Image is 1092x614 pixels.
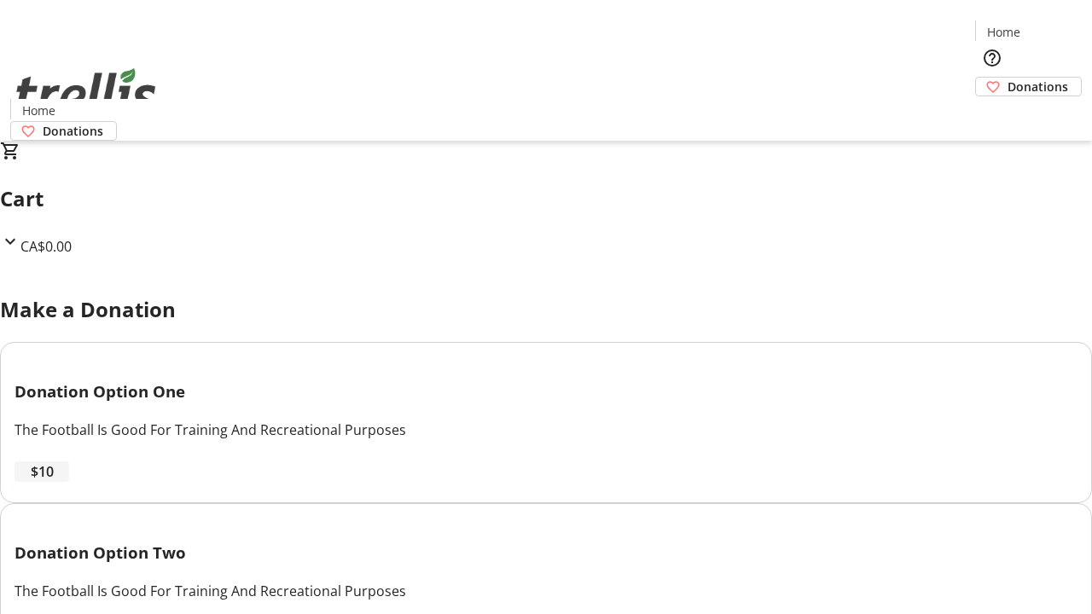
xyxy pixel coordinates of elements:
[15,379,1077,403] h3: Donation Option One
[15,581,1077,601] div: The Football Is Good For Training And Recreational Purposes
[15,461,69,482] button: $10
[31,461,54,482] span: $10
[987,23,1020,41] span: Home
[1008,78,1068,96] span: Donations
[43,122,103,140] span: Donations
[10,49,162,135] img: Orient E2E Organization g0L3osMbLW's Logo
[10,121,117,141] a: Donations
[975,96,1009,130] button: Cart
[15,420,1077,440] div: The Football Is Good For Training And Recreational Purposes
[22,101,55,119] span: Home
[976,23,1031,41] a: Home
[15,541,1077,565] h3: Donation Option Two
[975,77,1082,96] a: Donations
[975,41,1009,75] button: Help
[11,101,66,119] a: Home
[20,237,72,256] span: CA$0.00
